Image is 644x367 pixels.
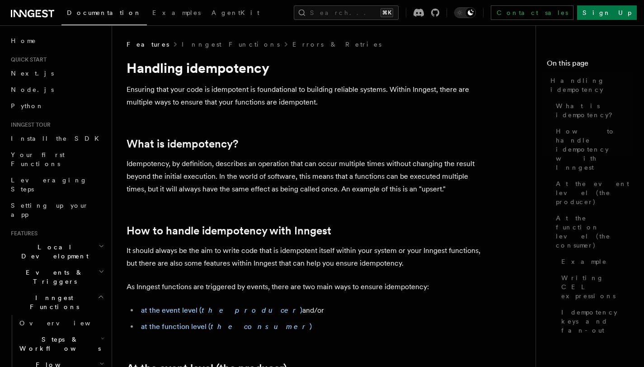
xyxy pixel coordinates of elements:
a: Idempotency keys and fan-out [558,304,633,338]
span: Example [561,257,607,266]
kbd: ⌘K [381,8,393,17]
a: What is idempotency? [127,138,238,150]
h4: On this page [547,58,633,72]
span: Events & Triggers [7,268,99,286]
a: Your first Functions [7,147,106,172]
a: Leveraging Steps [7,172,106,197]
a: Writing CEL expressions [558,270,633,304]
button: Events & Triggers [7,264,106,290]
a: At the event level (the producer) [552,176,633,210]
a: Home [7,33,106,49]
button: Steps & Workflows [16,331,106,357]
h1: Handling idempotency [127,60,488,76]
span: Idempotency keys and fan-out [561,308,633,335]
a: Python [7,98,106,114]
span: Setting up your app [11,202,89,218]
span: AgentKit [212,9,259,16]
a: Contact sales [491,5,573,20]
a: Documentation [61,3,147,25]
span: Features [127,40,169,49]
a: Sign Up [577,5,637,20]
a: AgentKit [206,3,265,24]
span: Examples [152,9,201,16]
span: Install the SDK [11,135,104,142]
em: the producer [202,306,300,315]
a: Next.js [7,65,106,81]
a: Example [558,253,633,270]
a: Examples [147,3,206,24]
a: Overview [16,315,106,331]
span: Quick start [7,56,47,63]
a: Node.js [7,81,106,98]
a: at the function level (the consumer) [141,322,312,331]
a: How to handle idempotency with Inngest [127,224,331,237]
span: Writing CEL expressions [561,273,633,300]
span: What is idempotency? [556,101,633,119]
span: Inngest tour [7,121,51,129]
span: Home [11,36,36,45]
button: Search...⌘K [294,5,399,20]
span: Handling idempotency [550,76,633,94]
p: As Inngest functions are triggered by events, there are two main ways to ensure idempotency: [127,281,488,293]
p: Ensuring that your code is idempotent is foundational to building reliable systems. Within Innges... [127,83,488,109]
span: Next.js [11,70,54,77]
span: Documentation [67,9,141,16]
span: Your first Functions [11,151,65,167]
em: the consumer [211,322,310,331]
span: Python [11,102,44,110]
span: Inngest Functions [7,293,98,311]
span: Leveraging Steps [11,176,87,193]
li: and/or [138,304,488,317]
a: Handling idempotency [547,72,633,98]
span: Steps & Workflows [16,335,101,353]
a: At the function level (the consumer) [552,210,633,253]
span: At the event level (the producer) [556,179,633,206]
a: Install the SDK [7,130,106,147]
span: Node.js [11,86,54,93]
span: At the function level (the consumer) [556,214,633,250]
button: Toggle dark mode [454,7,476,18]
a: Inngest Functions [182,40,280,49]
span: Local Development [7,243,99,261]
a: at the event level (the producer) [141,306,302,315]
p: Idempotency, by definition, describes an operation that can occur multiple times without changing... [127,157,488,195]
a: Errors & Retries [292,40,381,49]
span: How to handle idempotency with Inngest [556,127,633,172]
a: How to handle idempotency with Inngest [552,123,633,176]
p: It should always be the aim to write code that is idempotent itself within your system or your In... [127,244,488,270]
a: What is idempotency? [552,98,633,123]
a: Setting up your app [7,197,106,223]
button: Local Development [7,239,106,264]
button: Inngest Functions [7,290,106,315]
span: Features [7,230,38,237]
span: Overview [19,319,113,327]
